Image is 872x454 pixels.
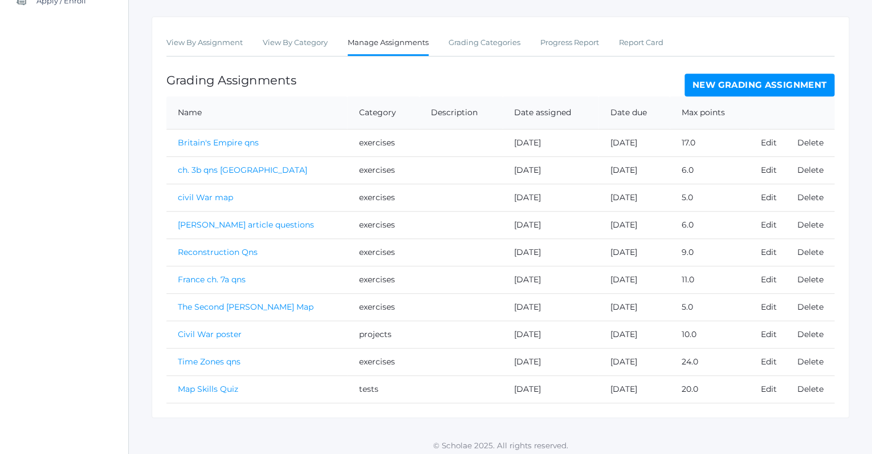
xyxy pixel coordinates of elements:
[503,184,598,211] td: [DATE]
[619,31,663,54] a: Report Card
[347,129,419,156] td: exercises
[347,375,419,403] td: tests
[761,356,777,367] a: Edit
[598,156,670,184] td: [DATE]
[797,329,824,339] a: Delete
[503,211,598,238] td: [DATE]
[178,356,241,367] a: Time Zones qns
[670,184,749,211] td: 5.0
[670,348,749,375] td: 24.0
[178,220,314,230] a: [PERSON_NAME] article questions
[503,129,598,156] td: [DATE]
[761,137,777,148] a: Edit
[761,192,777,202] a: Edit
[503,238,598,266] td: [DATE]
[761,247,777,257] a: Edit
[419,96,503,129] th: Description
[797,192,824,202] a: Delete
[503,375,598,403] td: [DATE]
[670,156,749,184] td: 6.0
[761,384,777,394] a: Edit
[503,321,598,348] td: [DATE]
[598,266,670,293] td: [DATE]
[347,96,419,129] th: Category
[598,321,670,348] td: [DATE]
[347,238,419,266] td: exercises
[598,211,670,238] td: [DATE]
[347,293,419,321] td: exercises
[347,266,419,293] td: exercises
[761,329,777,339] a: Edit
[670,266,749,293] td: 11.0
[166,31,243,54] a: View By Assignment
[347,321,419,348] td: projects
[129,440,872,451] p: © Scholae 2025. All rights reserved.
[670,321,749,348] td: 10.0
[503,348,598,375] td: [DATE]
[347,348,419,375] td: exercises
[178,384,238,394] a: Map Skills Quiz
[797,356,824,367] a: Delete
[797,384,824,394] a: Delete
[797,302,824,312] a: Delete
[540,31,599,54] a: Progress Report
[178,247,258,257] a: Reconstruction Qns
[670,211,749,238] td: 6.0
[598,184,670,211] td: [DATE]
[178,192,233,202] a: civil War map
[797,247,824,257] a: Delete
[449,31,520,54] a: Grading Categories
[347,211,419,238] td: exercises
[347,156,419,184] td: exercises
[166,74,296,87] h1: Grading Assignments
[503,96,598,129] th: Date assigned
[178,329,242,339] a: Civil War poster
[797,220,824,230] a: Delete
[178,137,259,148] a: Britain's Empire qns
[670,129,749,156] td: 17.0
[598,129,670,156] td: [DATE]
[797,165,824,175] a: Delete
[670,238,749,266] td: 9.0
[797,137,824,148] a: Delete
[503,293,598,321] td: [DATE]
[670,96,749,129] th: Max points
[263,31,328,54] a: View By Category
[761,302,777,312] a: Edit
[347,184,419,211] td: exercises
[670,293,749,321] td: 5.0
[670,375,749,403] td: 20.0
[598,96,670,129] th: Date due
[598,348,670,375] td: [DATE]
[598,238,670,266] td: [DATE]
[178,274,246,285] a: France ch. 7a qns
[598,375,670,403] td: [DATE]
[178,302,313,312] a: The Second [PERSON_NAME] Map
[178,165,307,175] a: ch. 3b qns [GEOGRAPHIC_DATA]
[761,220,777,230] a: Edit
[503,266,598,293] td: [DATE]
[761,165,777,175] a: Edit
[797,274,824,285] a: Delete
[503,156,598,184] td: [DATE]
[598,293,670,321] td: [DATE]
[761,274,777,285] a: Edit
[348,31,429,56] a: Manage Assignments
[166,96,347,129] th: Name
[684,74,834,96] a: New Grading Assignment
